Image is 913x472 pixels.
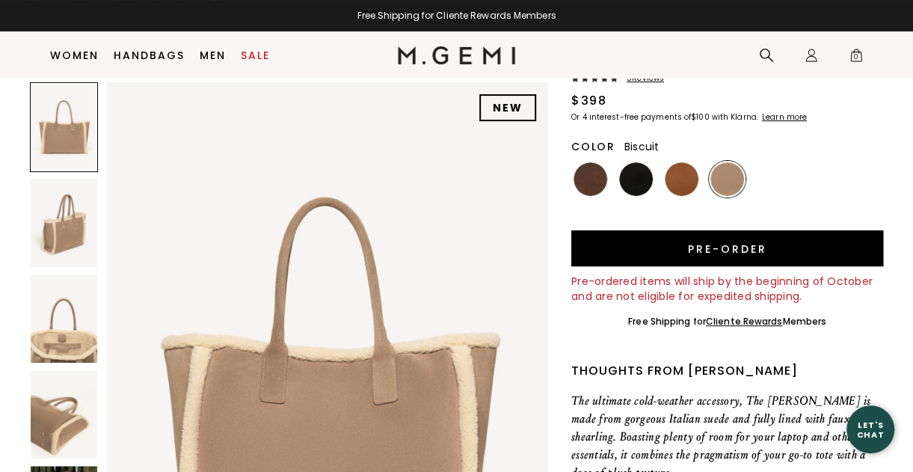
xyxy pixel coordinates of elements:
[571,111,691,123] klarna-placement-style-body: Or 4 interest-free payments of
[618,74,664,83] span: 5 Review s
[691,111,709,123] klarna-placement-style-amount: $100
[200,49,226,61] a: Men
[619,162,653,196] img: Black
[760,113,807,122] a: Learn more
[710,162,744,196] img: Biscuit
[31,275,97,363] img: The Neva Tote
[712,111,760,123] klarna-placement-style-body: with Klarna
[571,362,883,380] div: Thoughts from [PERSON_NAME]
[571,230,883,266] button: Pre-order
[571,141,615,153] h2: Color
[31,370,97,459] img: The Neva Tote
[571,92,606,110] div: $398
[479,94,536,121] div: NEW
[31,179,97,267] img: The Neva Tote
[241,49,270,61] a: Sale
[846,420,894,438] div: Let's Chat
[624,139,660,154] span: Biscuit
[50,49,99,61] a: Women
[398,46,515,64] img: M.Gemi
[849,51,864,66] span: 0
[628,316,826,328] div: Free Shipping for Members
[762,111,807,123] klarna-placement-style-cta: Learn more
[574,162,607,196] img: Chocolate
[706,315,783,328] a: Cliente Rewards
[114,49,185,61] a: Handbags
[571,274,883,304] div: Pre-ordered items will ship by the beginning of October and are not eligible for expedited shipping.
[571,74,883,86] a: 5Reviews
[665,162,698,196] img: Saddle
